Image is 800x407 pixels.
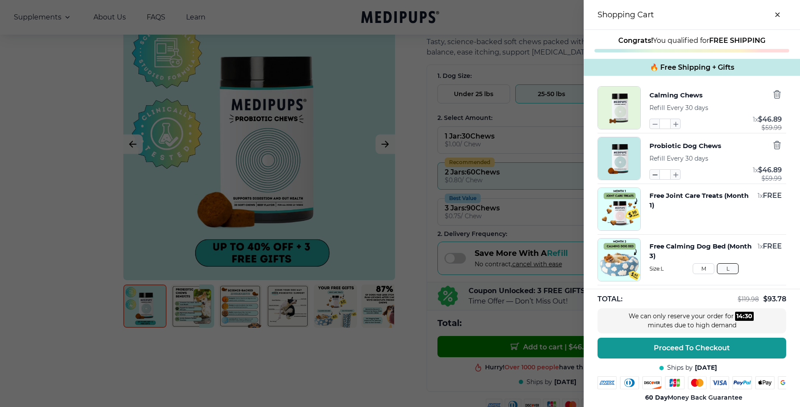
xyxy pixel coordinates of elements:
span: Proceed To Checkout [654,344,730,352]
img: google [778,376,797,389]
span: 🔥 Free Shipping + Gifts [650,63,734,71]
img: Free Calming Dog Bed (Month 3) [598,239,640,281]
span: You qualified for [618,36,765,45]
span: $ 46.89 [758,115,782,123]
button: Free Joint Care Treats (Month 1) [649,191,753,210]
button: Proceed To Checkout [598,338,786,359]
button: M [693,263,714,274]
div: We can only reserve your order for minutes due to high demand [627,312,757,330]
strong: 60 Day [645,394,668,401]
span: Money Back Guarantee [645,394,742,402]
img: mastercard [688,376,707,389]
span: Refill Every 30 days [649,155,708,162]
span: $ 46.89 [758,166,782,174]
img: diners-club [620,376,639,389]
button: L [717,263,739,274]
img: Calming Chews [598,87,640,129]
div: 30 [745,312,752,321]
button: Free Calming Dog Bed (Month 3) [649,242,753,261]
div: 14 [736,312,743,321]
img: Probiotic Dog Chews [598,137,640,180]
span: [DATE] [695,364,717,372]
button: Probiotic Dog Chews [649,140,721,152]
span: Ships by [667,364,693,372]
span: FREE [763,242,782,250]
span: Refill Every 30 days [649,104,708,112]
h3: Shopping Cart [598,10,654,19]
strong: Congrats! [618,36,653,45]
button: close-cart [769,6,786,23]
img: jcb [665,376,684,389]
span: 1 x [758,192,763,200]
img: visa [710,376,729,389]
img: apple [755,376,774,389]
span: Size: L [649,265,782,272]
span: $ 59.99 [761,124,782,131]
img: discover [643,376,662,389]
button: Calming Chews [649,90,703,101]
span: TOTAL: [598,294,623,304]
span: 1 x [753,166,758,174]
span: $ 59.99 [761,175,782,182]
span: $ 119.98 [738,295,759,303]
div: : [735,312,754,321]
span: FREE [763,191,782,200]
img: paypal [733,376,752,389]
span: $ 93.78 [763,295,786,303]
img: amex [598,376,617,389]
img: Free Joint Care Treats (Month 1) [598,188,640,230]
strong: FREE SHIPPING [709,36,765,45]
span: 1 x [753,116,758,123]
span: 1 x [758,242,763,250]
